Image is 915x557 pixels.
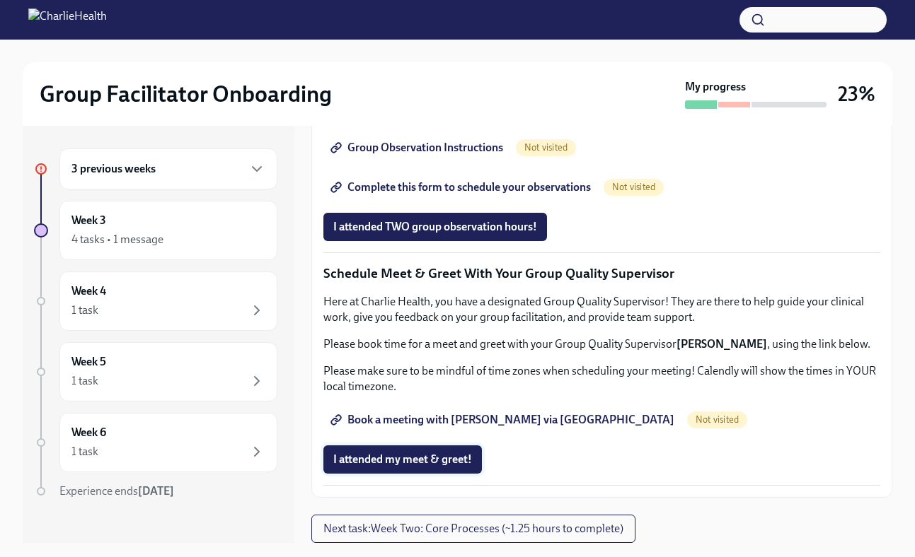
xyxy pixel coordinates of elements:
strong: [PERSON_NAME] [677,337,767,351]
h6: Week 4 [71,283,106,299]
div: 1 task [71,303,98,318]
a: Week 34 tasks • 1 message [34,201,277,260]
span: Not visited [516,142,576,153]
span: Complete this form to schedule your observations [333,180,591,194]
div: 1 task [71,444,98,459]
a: Book a meeting with [PERSON_NAME] via [GEOGRAPHIC_DATA] [323,406,684,434]
a: Group Observation Instructions [323,134,513,162]
img: CharlieHealth [28,8,107,31]
h6: 3 previous weeks [71,161,156,177]
p: Here at Charlie Health, you have a designated Group Quality Supervisor! They are there to help gu... [323,294,880,325]
span: Not visited [604,182,664,192]
div: 1 task [71,373,98,389]
span: Experience ends [59,484,174,498]
span: Next task : Week Two: Core Processes (~1.25 hours to complete) [323,522,623,536]
p: Please make sure to be mindful of time zones when scheduling your meeting! Calendly will show the... [323,363,880,394]
h6: Week 5 [71,354,106,370]
button: I attended my meet & greet! [323,445,482,474]
a: Week 41 task [34,271,277,331]
span: I attended TWO group observation hours! [333,220,537,234]
a: Week 61 task [34,413,277,472]
button: Next task:Week Two: Core Processes (~1.25 hours to complete) [311,515,635,543]
h2: Group Facilitator Onboarding [40,80,332,108]
strong: [DATE] [138,484,174,498]
a: Complete this form to schedule your observations [323,173,601,201]
div: 3 previous weeks [59,148,277,189]
h6: Week 3 [71,213,106,228]
h3: 23% [838,81,875,107]
h6: Week 6 [71,425,106,440]
span: Book a meeting with [PERSON_NAME] via [GEOGRAPHIC_DATA] [333,413,674,427]
p: Please book time for a meet and greet with your Group Quality Supervisor , using the link below. [323,336,880,352]
strong: My progress [685,79,746,95]
p: Schedule Meet & Greet With Your Group Quality Supervisor [323,264,880,283]
span: I attended my meet & greet! [333,452,472,467]
button: I attended TWO group observation hours! [323,213,547,241]
span: Not visited [687,414,747,425]
span: Group Observation Instructions [333,141,503,155]
a: Week 51 task [34,342,277,401]
div: 4 tasks • 1 message [71,232,163,247]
